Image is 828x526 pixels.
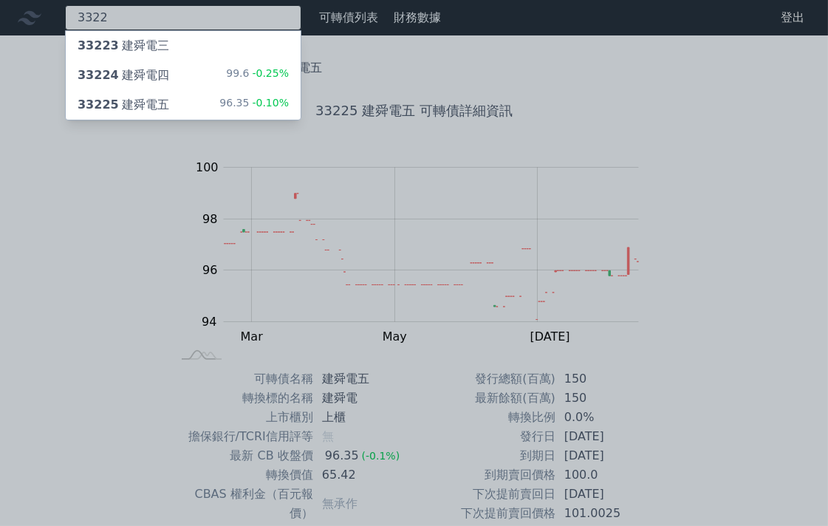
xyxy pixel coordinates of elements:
[78,38,119,52] span: 33223
[78,37,169,55] div: 建舜電三
[78,68,119,82] span: 33224
[78,98,119,112] span: 33225
[249,67,289,79] span: -0.25%
[226,66,289,84] div: 99.6
[66,31,301,61] a: 33223建舜電三
[78,66,169,84] div: 建舜電四
[78,96,169,114] div: 建舜電五
[249,97,289,109] span: -0.10%
[66,90,301,120] a: 33225建舜電五 96.35-0.10%
[66,61,301,90] a: 33224建舜電四 99.6-0.25%
[219,96,289,114] div: 96.35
